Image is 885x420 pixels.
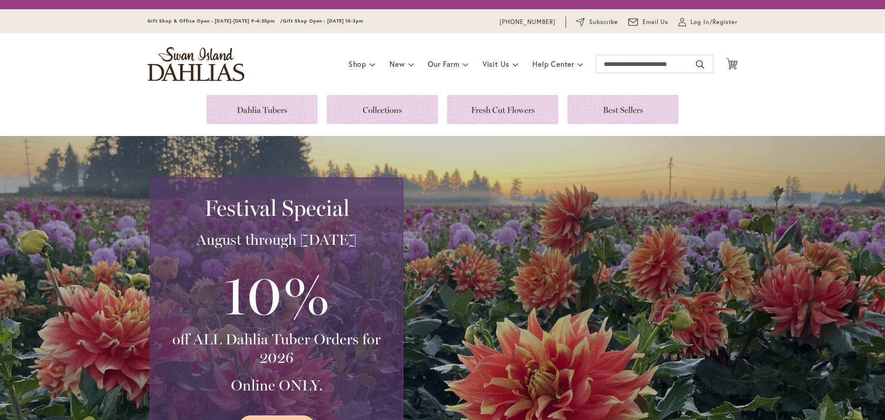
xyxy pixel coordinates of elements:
[696,57,704,72] button: Search
[162,231,391,249] h3: August through [DATE]
[483,59,509,69] span: Visit Us
[162,330,391,367] h3: off ALL Dahlia Tuber Orders for 2026
[162,258,391,330] h3: 10%
[283,18,363,24] span: Gift Shop Open - [DATE] 10-3pm
[348,59,366,69] span: Shop
[389,59,405,69] span: New
[690,18,737,27] span: Log In/Register
[147,47,244,81] a: store logo
[576,18,618,27] a: Subscribe
[643,18,669,27] span: Email Us
[678,18,737,27] a: Log In/Register
[589,18,618,27] span: Subscribe
[428,59,459,69] span: Our Farm
[147,18,283,24] span: Gift Shop & Office Open - [DATE]-[DATE] 9-4:30pm /
[162,376,391,395] h3: Online ONLY.
[628,18,669,27] a: Email Us
[532,59,574,69] span: Help Center
[500,18,555,27] a: [PHONE_NUMBER]
[162,195,391,221] h2: Festival Special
